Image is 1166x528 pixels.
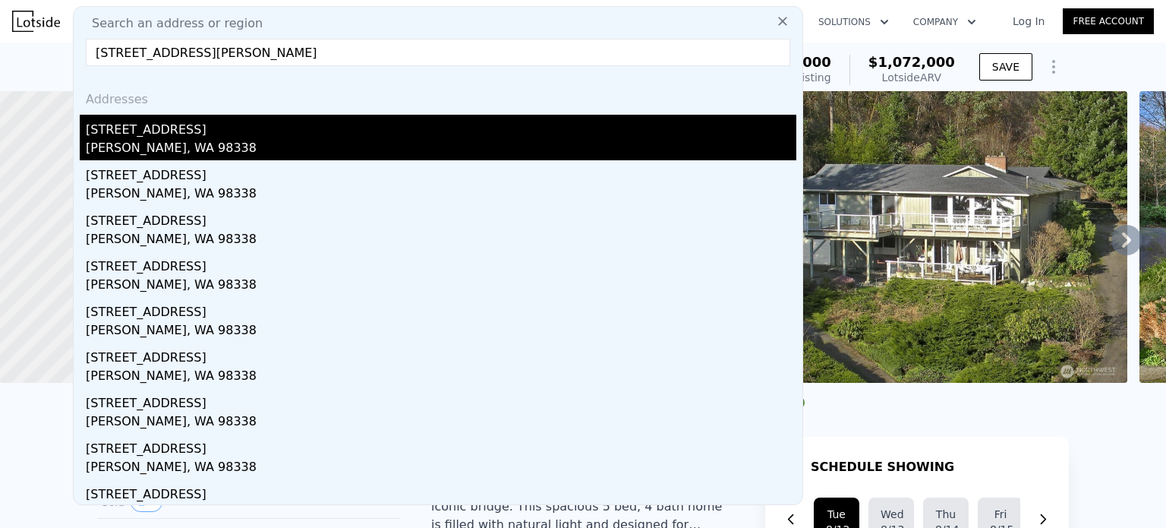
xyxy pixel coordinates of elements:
[86,115,796,139] div: [STREET_ADDRESS]
[86,230,796,251] div: [PERSON_NAME], WA 98338
[994,14,1063,29] a: Log In
[86,504,796,525] div: [PERSON_NAME], WA 98338
[86,297,796,321] div: [STREET_ADDRESS]
[86,139,796,160] div: [PERSON_NAME], WA 98338
[86,39,790,66] input: Enter an address, city, region, neighborhood or zip code
[1038,52,1069,82] button: Show Options
[86,388,796,413] div: [STREET_ADDRESS]
[86,458,796,479] div: [PERSON_NAME], WA 98338
[811,458,954,476] h1: SCHEDULE SHOWING
[86,276,796,297] div: [PERSON_NAME], WA 98338
[868,54,955,70] span: $1,072,000
[868,70,955,85] div: Lotside ARV
[86,206,796,230] div: [STREET_ADDRESS]
[86,321,796,343] div: [PERSON_NAME], WA 98338
[86,343,796,367] div: [STREET_ADDRESS]
[979,53,1032,81] button: SAVE
[806,8,901,36] button: Solutions
[80,78,796,115] div: Addresses
[86,479,796,504] div: [STREET_ADDRESS]
[86,367,796,388] div: [PERSON_NAME], WA 98338
[86,434,796,458] div: [STREET_ADDRESS]
[901,8,988,36] button: Company
[990,507,1011,522] div: Fri
[826,507,847,522] div: Tue
[12,11,60,32] img: Lotside
[80,14,263,33] span: Search an address or region
[86,413,796,434] div: [PERSON_NAME], WA 98338
[1063,8,1154,34] a: Free Account
[86,185,796,206] div: [PERSON_NAME], WA 98338
[881,507,902,522] div: Wed
[86,160,796,185] div: [STREET_ADDRESS]
[935,507,956,522] div: Thu
[86,251,796,276] div: [STREET_ADDRESS]
[695,91,1127,383] img: Sale: 167434995 Parcel: 100543253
